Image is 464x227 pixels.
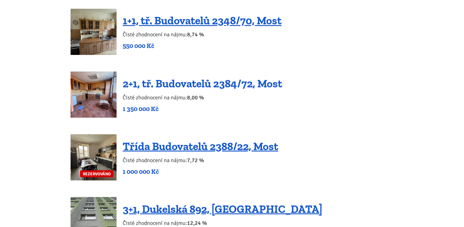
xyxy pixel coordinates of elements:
[187,94,204,101] b: 8,00 %
[80,170,113,177] span: REZERVOVÁNO
[187,157,204,163] b: 7,72 %
[187,219,207,226] b: 12,24 %
[123,14,282,27] a: 1+1, tř. Budovatelů 2348/70, Most
[123,77,282,90] a: 2+1, tř. Budovatelů 2384/72, Most
[123,93,282,102] p: Čisté zhodnocení na nájmu:
[187,31,204,38] b: 8,74 %
[123,139,278,153] a: Třída Budovatelů 2388/22, Most
[123,104,282,113] p: 1 350 000 Kč
[123,167,278,176] p: 1 000 000 Kč
[123,218,322,227] p: Čisté zhodnocení na nájmu:
[123,42,282,50] p: 550 000 Kč
[71,134,117,180] a: REZERVOVÁNO
[123,156,278,164] p: Čisté zhodnocení na nájmu:
[123,202,322,215] a: 3+1, Dukelská 892, [GEOGRAPHIC_DATA]
[123,30,282,39] p: Čisté zhodnocení na nájmu:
